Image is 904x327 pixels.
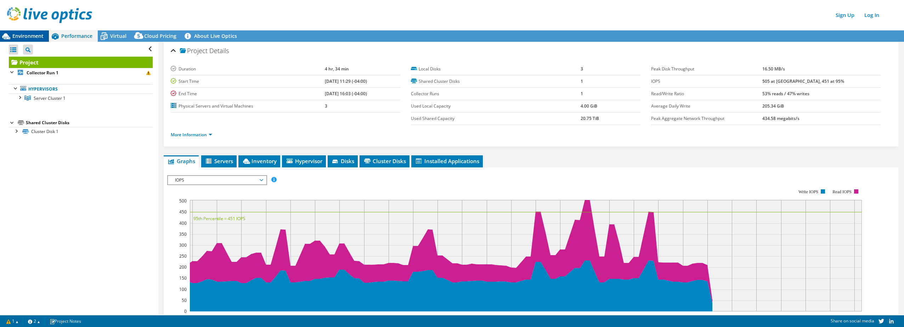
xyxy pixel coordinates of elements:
span: Hypervisor [286,157,322,165]
text: 450 [179,209,187,215]
span: Performance [61,33,92,39]
span: Virtual [110,33,126,39]
b: [DATE] 16:03 (-04:00) [325,91,367,97]
b: 205.34 GiB [762,103,784,109]
label: Duration [171,65,325,73]
b: 4.00 GiB [581,103,597,109]
label: Shared Cluster Disks [411,78,581,85]
text: 400 [179,220,187,226]
b: 3 [581,66,583,72]
a: More Information [171,132,212,138]
text: 500 [179,198,187,204]
label: Used Shared Capacity [411,115,581,122]
text: 50 [182,297,187,303]
a: Collector Run 1 [9,68,153,77]
span: Server Cluster 1 [34,95,66,101]
text: 95th Percentile = 451 IOPS [193,216,245,222]
span: IOPS [171,176,262,184]
label: Peak Aggregate Network Throughput [651,115,762,122]
label: Start Time [171,78,325,85]
a: About Live Optics [182,30,242,42]
label: Physical Servers and Virtual Machines [171,103,325,110]
label: End Time [171,90,325,97]
b: 3 [325,103,327,109]
a: Project Notes [45,317,86,326]
label: Local Disks [411,65,581,73]
text: 350 [179,231,187,237]
label: Collector Runs [411,90,581,97]
text: Write IOPS [798,189,818,194]
span: Details [209,46,229,55]
b: 16.50 MB/s [762,66,785,72]
a: Cluster Disk 1 [9,127,153,136]
span: Share on social media [831,318,874,324]
text: 100 [179,286,187,292]
b: 1 [581,91,583,97]
a: Project [9,57,153,68]
text: 300 [179,242,187,248]
text: Read IOPS [832,189,852,194]
label: IOPS [651,78,762,85]
b: [DATE] 11:29 (-04:00) [325,78,367,84]
span: Disks [331,157,354,165]
b: Collector Run 1 [27,70,58,76]
img: live_optics_svg.svg [7,7,92,23]
label: Used Local Capacity [411,103,581,110]
b: 505 at [GEOGRAPHIC_DATA], 451 at 95% [762,78,844,84]
span: Cloud Pricing [144,33,176,39]
div: Shared Cluster Disks [26,119,153,127]
span: Installed Applications [415,157,479,165]
a: 1 [1,317,23,326]
b: 4 hr, 34 min [325,66,349,72]
b: 53% reads / 47% writes [762,91,809,97]
a: 2 [23,317,45,326]
b: 20.75 TiB [581,115,599,121]
a: Log In [861,10,883,20]
text: 150 [179,275,187,281]
span: Graphs [167,157,195,165]
b: 1 [581,78,583,84]
text: 0 [184,308,187,314]
span: Cluster Disks [363,157,406,165]
a: Hypervisors [9,84,153,93]
label: Average Daily Write [651,103,762,110]
text: 250 [179,253,187,259]
span: Environment [12,33,44,39]
label: Read/Write Ratio [651,90,762,97]
span: Servers [205,157,233,165]
span: Inventory [242,157,277,165]
a: Sign Up [832,10,858,20]
label: Peak Disk Throughput [651,65,762,73]
b: 434.58 megabits/s [762,115,800,121]
span: Project [180,47,208,54]
text: 200 [179,264,187,270]
a: Server Cluster 1 [9,93,153,103]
